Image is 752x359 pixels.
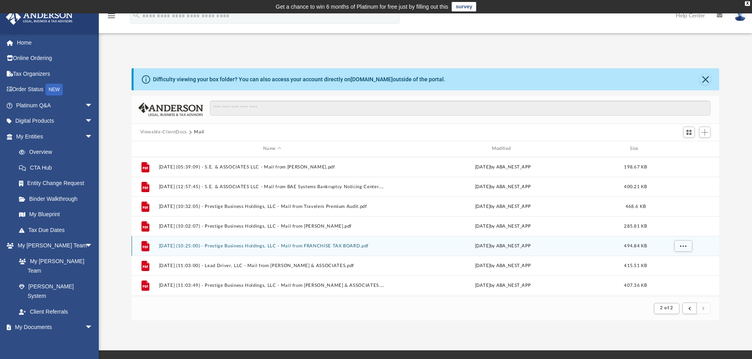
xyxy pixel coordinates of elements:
[45,84,63,95] div: NEW
[624,263,647,267] span: 415.51 KB
[158,224,386,229] button: [DATE] (10:02:07) - Prestige Business Holdings, LLC - Mail from [PERSON_NAME].pdf
[389,163,616,170] div: [DATE] by ABA_NEST_APP
[11,207,101,223] a: My Blueprint
[140,129,187,136] button: Viewable-ClientDocs
[389,262,616,269] div: [DATE] by ABA_NEST_APP
[6,97,105,113] a: Platinum Q&Aarrow_drop_down
[452,2,476,11] a: survey
[351,76,393,82] a: [DOMAIN_NAME]
[6,238,101,254] a: My [PERSON_NAME] Teamarrow_drop_down
[624,184,647,189] span: 400.21 KB
[655,145,710,152] div: id
[620,145,651,152] div: Size
[107,11,116,21] i: menu
[158,263,386,268] button: [DATE] (11:03:00) - Lead Driver, LLC - Mail from [PERSON_NAME] & ASSOCIATES.pdf
[158,184,386,189] button: [DATE] (12:57:45) - S.E. & ASSOCIATES LLC - Mail from BAE Systems Bankruptcy Noticing Center.pdf
[158,145,385,152] div: Name
[624,165,647,169] span: 198.67 KB
[158,165,386,170] button: [DATE] (05:39:09) - S.E. & ASSOCIATES LLC - Mail from [PERSON_NAME].pdf
[389,282,616,289] div: [DATE] by ABA_NEST_APP
[11,253,97,279] a: My [PERSON_NAME] Team
[700,74,711,85] button: Close
[85,238,101,254] span: arrow_drop_down
[389,242,616,249] div: [DATE] by ABA_NEST_APP
[135,145,155,152] div: id
[624,243,647,248] span: 494.84 KB
[683,127,695,138] button: Switch to Grid View
[11,176,105,191] a: Entity Change Request
[276,2,449,11] div: Get a chance to win 6 months of Platinum for free just by filling out this
[699,127,711,138] button: Add
[11,222,105,238] a: Tax Due Dates
[734,10,746,21] img: User Pic
[6,113,105,129] a: Digital Productsarrow_drop_down
[624,224,647,228] span: 285.81 KB
[194,129,204,136] button: Mail
[11,160,105,176] a: CTA Hub
[4,9,75,25] img: Anderson Advisors Platinum Portal
[674,240,692,252] button: More options
[745,1,750,6] div: close
[6,35,105,50] a: Home
[389,183,616,190] div: [DATE] by ABA_NEST_APP
[11,191,105,207] a: Binder Walkthrough
[654,303,679,314] button: 2 of 2
[389,145,616,152] div: Modified
[153,75,445,84] div: Difficulty viewing your box folder? You can also access your account directly on outside of the p...
[158,243,386,249] button: [DATE] (10:25:00) - Prestige Business Holdings, LLC - Mail from FRANCHISE TAX BOARD.pdf
[389,203,616,210] div: [DATE] by ABA_NEST_APP
[626,204,646,208] span: 468.6 KB
[85,113,101,129] span: arrow_drop_down
[11,304,101,320] a: Client Referrals
[107,15,116,21] a: menu
[85,97,101,114] span: arrow_drop_down
[158,204,386,209] button: [DATE] (10:32:05) - Prestige Business Holdings, LLC - Mail from Travelers Premium Audit.pdf
[6,129,105,144] a: My Entitiesarrow_drop_down
[6,82,105,98] a: Order StatusNEW
[6,50,105,66] a: Online Ordering
[132,157,720,296] div: grid
[660,306,673,310] span: 2 of 2
[624,283,647,287] span: 407.36 KB
[11,144,105,160] a: Overview
[210,101,711,116] input: Search files and folders
[389,223,616,230] div: [DATE] by ABA_NEST_APP
[11,279,101,304] a: [PERSON_NAME] System
[85,129,101,145] span: arrow_drop_down
[6,66,105,82] a: Tax Organizers
[158,283,386,288] button: [DATE] (11:03:49) - Prestige Business Holdings, LLC - Mail from [PERSON_NAME] & ASSOCIATES.pdf
[132,11,141,19] i: search
[6,320,101,335] a: My Documentsarrow_drop_down
[85,320,101,336] span: arrow_drop_down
